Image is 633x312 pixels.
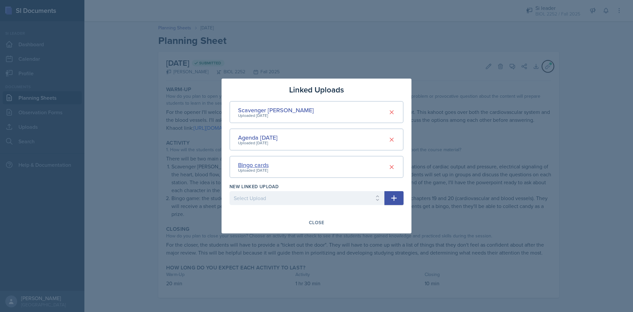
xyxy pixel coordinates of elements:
div: Scavenger [PERSON_NAME] [238,106,314,115]
div: Agenda [DATE] [238,133,278,142]
label: New Linked Upload [229,183,279,190]
button: Close [305,217,328,228]
div: Uploaded [DATE] [238,113,314,119]
h3: Linked Uploads [289,84,344,96]
div: Bingo cards [238,160,269,169]
div: Close [309,220,324,225]
div: Uploaded [DATE] [238,140,278,146]
div: Uploaded [DATE] [238,167,269,173]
